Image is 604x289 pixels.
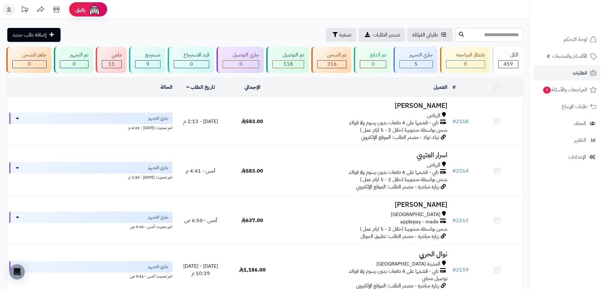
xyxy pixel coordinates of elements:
span: [GEOGRAPHIC_DATA] [391,211,440,218]
span: شحن بواسطة مندوبينا (خلال 2 - 5 ايام عمل ) [360,126,447,134]
span: 583.00 [241,118,263,125]
a: التقارير [534,133,600,148]
div: 5 [400,61,432,68]
h3: نوال الحربي [281,251,447,258]
span: 0 [73,60,76,68]
span: توصيل مجاني [422,275,447,282]
a: بانتظار المراجعة 0 [439,47,491,73]
span: 5 [414,60,418,68]
a: جاري التوصيل 0 [215,47,265,73]
span: الطلبات [573,69,587,77]
a: قيد الاسترجاع 0 [166,47,215,73]
span: 11 [108,60,115,68]
span: الأقسام والمنتجات [552,52,587,61]
span: 118 [283,60,293,68]
a: الكل459 [491,47,524,73]
a: طلباتي المُوكلة [407,28,453,42]
div: الكل [498,51,518,59]
a: تصدير الطلبات [358,28,405,42]
span: # [452,167,456,175]
span: زيارة مباشرة - مصدر الطلب: الموقع الإلكتروني [356,183,439,191]
a: تحديثات المنصة [17,3,33,17]
span: المدينة [GEOGRAPHIC_DATA] [376,260,440,268]
span: زيارة مباشرة - مصدر الطلب: تطبيق الجوال [360,233,439,240]
a: # [452,83,456,91]
a: العميل [433,83,447,91]
span: applepay - mada [400,218,438,226]
span: تابي - قسّمها على 4 دفعات بدون رسوم ولا فوائد [349,169,438,176]
span: 0 [28,60,31,68]
a: العملاء [534,116,600,131]
a: الإجمالي [244,83,260,91]
span: العملاء [574,119,586,128]
span: # [452,266,456,274]
div: اخر تحديث: [DATE] - 1:30 م [9,174,172,180]
a: ملغي 11 [94,47,128,73]
a: #2168 [452,118,469,125]
a: #2164 [452,167,469,175]
span: جاري التجهيز [148,165,169,171]
a: الطلبات [534,65,600,81]
span: 5 [543,87,551,94]
span: 9 [146,60,149,68]
span: [DATE] - [DATE] 10:39 م [183,262,218,277]
div: جاري التجهيز [399,51,433,59]
img: logo-2.png [561,17,598,30]
a: الحالة [160,83,172,91]
a: جاهز للشحن 0 [5,47,53,73]
span: إضافة طلب جديد [12,31,47,39]
span: المراجعات والأسئلة [542,85,587,94]
a: #2159 [452,266,469,274]
a: الإعدادات [534,149,600,165]
span: جاري التجهيز [148,214,169,220]
span: شحن بواسطة مندوبينا (خلال 2 - 5 ايام عمل ) [360,176,447,183]
span: تصفية [339,31,351,39]
div: 0 [223,61,259,68]
span: 0 [239,60,243,68]
div: تم الشحن [317,51,347,59]
div: مسترجع [135,51,160,59]
div: 0 [13,61,46,68]
div: ملغي [102,51,122,59]
div: قيد الاسترجاع [174,51,209,59]
h3: اسرار العتيبي [281,152,447,159]
div: Open Intercom Messenger [10,264,25,279]
span: الرياض [427,161,440,169]
span: شحن بواسطة مندوبينا (خلال 2 - 5 ايام عمل ) [360,225,447,233]
span: طلبات الإرجاع [562,102,587,111]
span: طلباتي المُوكلة [412,31,438,39]
div: 11 [102,61,121,68]
span: جاري التجهيز [148,115,169,122]
h3: [PERSON_NAME] [281,102,447,109]
div: تم الدفع [360,51,386,59]
span: # [452,217,456,224]
a: تاريخ الطلب [186,83,215,91]
div: تم التجهيز [60,51,88,59]
div: 0 [60,61,88,68]
div: 0 [360,61,386,68]
div: بانتظار المراجعة [446,51,485,59]
a: إضافة طلب جديد [7,28,61,42]
div: 118 [273,61,303,68]
div: اخر تحديث: [DATE] - 4:23 م [9,124,172,131]
div: 9 [135,61,160,68]
div: جاري التوصيل [223,51,259,59]
div: 316 [318,61,346,68]
h3: [PERSON_NAME] [281,201,447,208]
span: تيك توك - مصدر الطلب: الموقع الإلكتروني [361,134,439,141]
a: طلبات الإرجاع [534,99,600,114]
span: [DATE] - 2:13 م [183,118,218,125]
span: 583.00 [241,167,263,175]
a: تم الدفع 0 [353,47,392,73]
div: 0 [174,61,209,68]
span: 0 [464,60,467,68]
span: أمس - 6:50 ص [184,217,217,224]
a: تم التوصيل 118 [265,47,310,73]
a: #2162 [452,217,469,224]
a: لوحة التحكم [534,32,600,47]
div: جاهز للشحن [12,51,47,59]
span: # [452,118,456,125]
span: التقارير [574,136,586,145]
span: 459 [503,60,513,68]
span: رفيق [75,6,86,13]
